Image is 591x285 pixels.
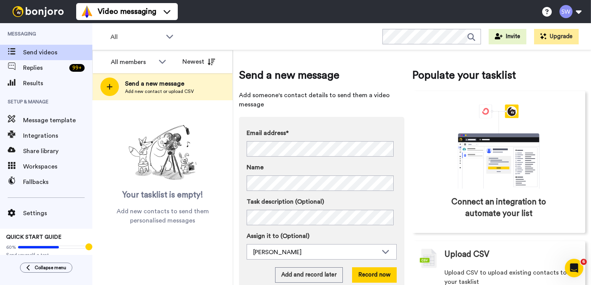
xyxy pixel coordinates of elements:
[23,209,92,218] span: Settings
[23,177,92,187] span: Fallbacks
[23,116,92,125] span: Message template
[122,189,203,201] span: Your tasklist is empty!
[247,231,397,241] label: Assign it to (Optional)
[581,259,587,265] span: 6
[441,105,556,189] div: animation
[110,32,162,42] span: All
[69,64,85,72] div: 99 +
[35,265,66,271] span: Collapse menu
[23,162,92,171] span: Workspaces
[111,57,155,67] div: All members
[23,63,66,73] span: Replies
[85,243,92,250] div: Tooltip anchor
[239,91,404,109] span: Add someone's contact details to send them a video message
[489,29,526,44] button: Invite
[98,6,156,17] span: Video messaging
[239,67,404,83] span: Send a new message
[20,263,72,273] button: Collapse menu
[125,79,194,88] span: Send a new message
[23,131,92,140] span: Integrations
[412,67,585,83] span: Populate your tasklist
[247,197,397,206] label: Task description (Optional)
[124,122,201,184] img: ready-set-action.png
[352,267,397,283] button: Record now
[247,128,397,138] label: Email address*
[420,249,437,268] img: csv-grey.png
[125,88,194,94] span: Add new contact or upload CSV
[23,79,92,88] span: Results
[247,163,264,172] span: Name
[6,244,16,250] span: 60%
[6,234,62,240] span: QUICK START GUIDE
[445,196,553,219] span: Connect an integration to automate your list
[253,248,378,257] div: [PERSON_NAME]
[23,147,92,156] span: Share library
[275,267,343,283] button: Add and record later
[104,207,221,225] span: Add new contacts to send them personalised messages
[565,259,583,277] iframe: Intercom live chat
[23,48,92,57] span: Send videos
[534,29,579,44] button: Upgrade
[81,5,93,18] img: vm-color.svg
[6,252,86,258] span: Send yourself a test
[9,6,67,17] img: bj-logo-header-white.svg
[177,54,221,69] button: Newest
[444,249,489,260] span: Upload CSV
